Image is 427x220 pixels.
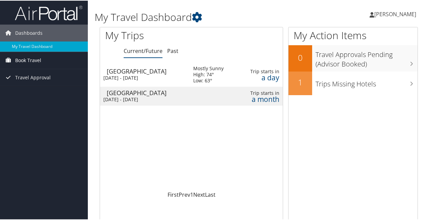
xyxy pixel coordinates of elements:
a: Last [205,190,216,198]
img: airportal-logo.png [15,4,82,20]
div: Trip starts in [245,68,279,74]
div: Low: 63° [193,77,224,83]
span: Dashboards [15,24,43,41]
span: Travel Approval [15,68,51,85]
a: Past [167,47,178,54]
div: Trip starts in [245,89,279,95]
div: [GEOGRAPHIC_DATA] [107,67,186,74]
div: [DATE] - [DATE] [103,96,183,102]
h2: 0 [288,51,312,63]
h1: My Action Items [288,28,418,42]
a: Current/Future [124,47,162,54]
a: [PERSON_NAME] [370,3,423,24]
h2: 1 [288,76,312,87]
div: a month [245,95,279,102]
h3: Travel Approvals Pending (Advisor Booked) [316,46,418,68]
a: Prev [179,190,190,198]
div: Mostly Sunny [193,65,224,71]
span: Book Travel [15,51,41,68]
span: [PERSON_NAME] [374,10,416,17]
a: 0Travel Approvals Pending (Advisor Booked) [288,45,418,71]
div: [DATE] - [DATE] [103,74,183,80]
div: a day [245,74,279,80]
a: 1Trips Missing Hotels [288,71,418,94]
a: First [168,190,179,198]
a: 1 [190,190,193,198]
div: High: 74° [193,71,224,77]
a: Next [193,190,205,198]
div: [GEOGRAPHIC_DATA] [107,89,186,95]
h1: My Travel Dashboard [95,9,313,24]
h3: Trips Missing Hotels [316,75,418,88]
h1: My Trips [105,28,202,42]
